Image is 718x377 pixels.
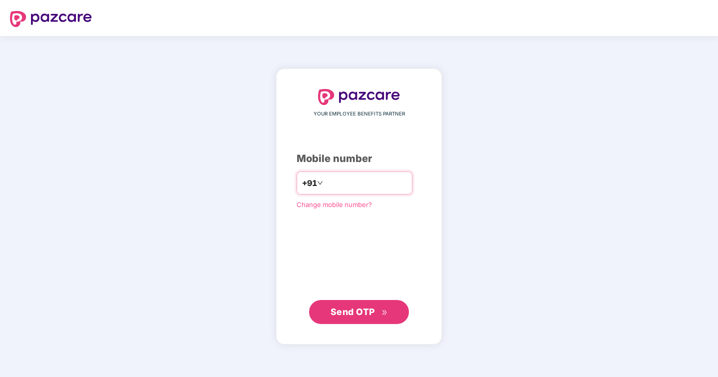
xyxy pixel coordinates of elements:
[297,151,421,166] div: Mobile number
[381,309,388,316] span: double-right
[10,11,92,27] img: logo
[318,89,400,105] img: logo
[302,177,317,189] span: +91
[297,200,372,208] a: Change mobile number?
[314,110,405,118] span: YOUR EMPLOYEE BENEFITS PARTNER
[309,300,409,324] button: Send OTPdouble-right
[331,306,375,317] span: Send OTP
[317,180,323,186] span: down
